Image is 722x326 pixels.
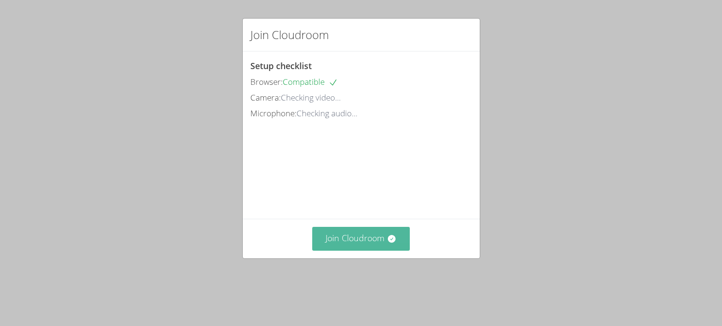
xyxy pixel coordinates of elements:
span: Compatible [283,76,338,87]
span: Microphone: [250,108,297,119]
h2: Join Cloudroom [250,26,329,43]
span: Setup checklist [250,60,312,71]
span: Checking audio... [297,108,357,119]
span: Browser: [250,76,283,87]
span: Checking video... [281,92,341,103]
span: Camera: [250,92,281,103]
button: Join Cloudroom [312,227,410,250]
